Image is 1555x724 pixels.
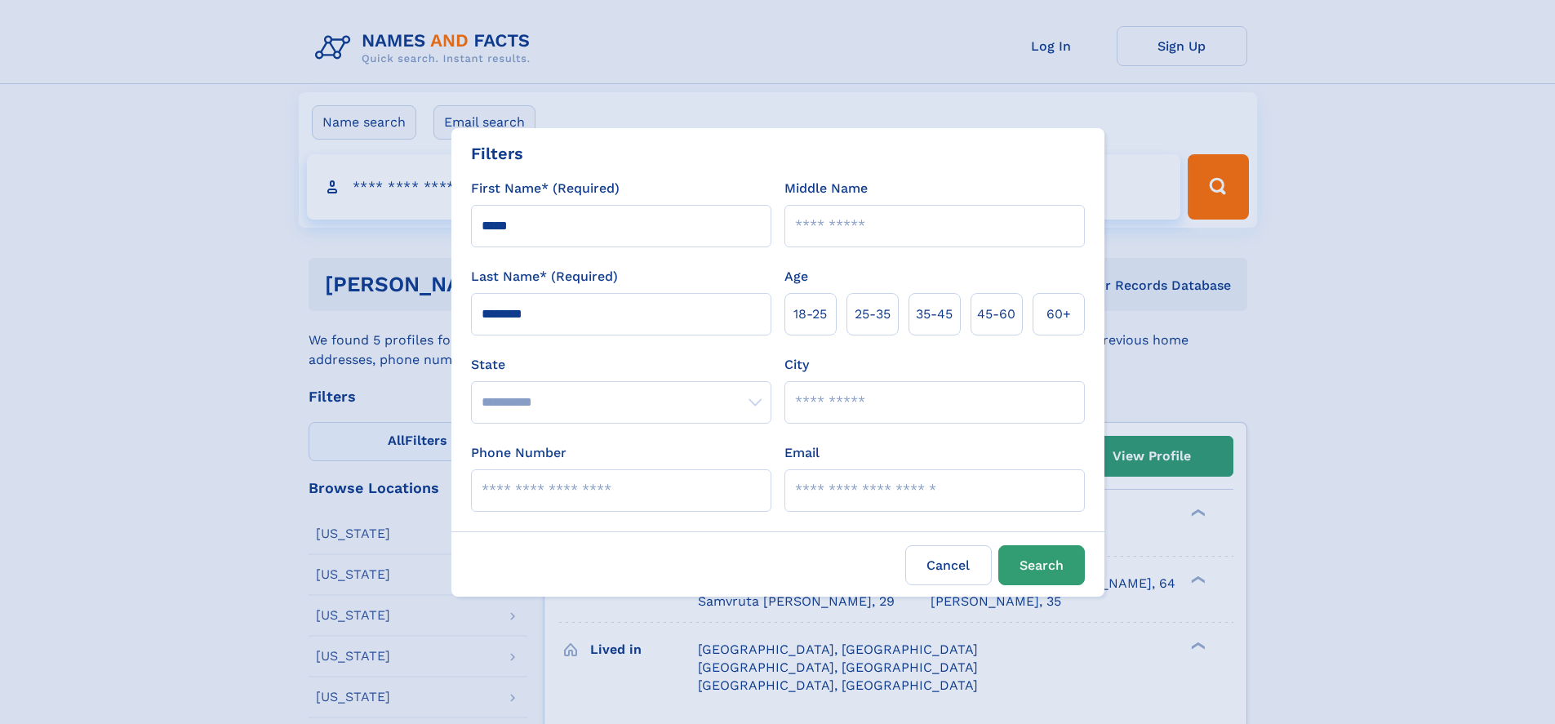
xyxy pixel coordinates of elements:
label: First Name* (Required) [471,179,620,198]
button: Search [998,545,1085,585]
label: City [784,355,809,375]
label: State [471,355,771,375]
label: Cancel [905,545,992,585]
label: Middle Name [784,179,868,198]
span: 35‑45 [916,304,953,324]
div: Filters [471,141,523,166]
span: 25‑35 [855,304,891,324]
label: Phone Number [471,443,566,463]
label: Last Name* (Required) [471,267,618,286]
span: 18‑25 [793,304,827,324]
span: 60+ [1046,304,1071,324]
label: Email [784,443,820,463]
label: Age [784,267,808,286]
span: 45‑60 [977,304,1015,324]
